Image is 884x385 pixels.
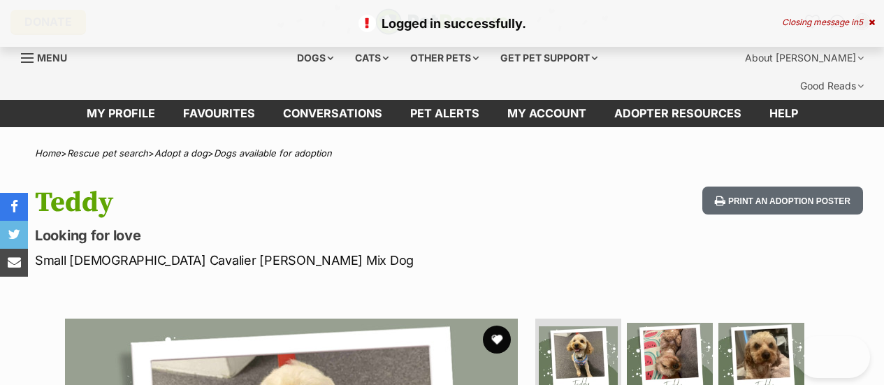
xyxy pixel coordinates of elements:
[67,147,148,159] a: Rescue pet search
[345,44,398,72] div: Cats
[483,326,511,354] button: favourite
[169,100,269,127] a: Favourites
[214,147,332,159] a: Dogs available for adoption
[396,100,493,127] a: Pet alerts
[755,100,812,127] a: Help
[287,44,343,72] div: Dogs
[858,17,863,27] span: 5
[493,100,600,127] a: My account
[600,100,755,127] a: Adopter resources
[797,336,870,378] iframe: Help Scout Beacon - Open
[154,147,208,159] a: Adopt a dog
[35,147,61,159] a: Home
[790,72,874,100] div: Good Reads
[35,226,540,245] p: Looking for love
[491,44,607,72] div: Get pet support
[735,44,874,72] div: About [PERSON_NAME]
[73,100,169,127] a: My profile
[37,52,67,64] span: Menu
[702,187,863,215] button: Print an adoption poster
[35,187,540,219] h1: Teddy
[21,44,77,69] a: Menu
[269,100,396,127] a: conversations
[782,17,875,27] div: Closing message in
[35,251,540,270] p: Small [DEMOGRAPHIC_DATA] Cavalier [PERSON_NAME] Mix Dog
[400,44,488,72] div: Other pets
[14,14,870,33] p: Logged in successfully.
